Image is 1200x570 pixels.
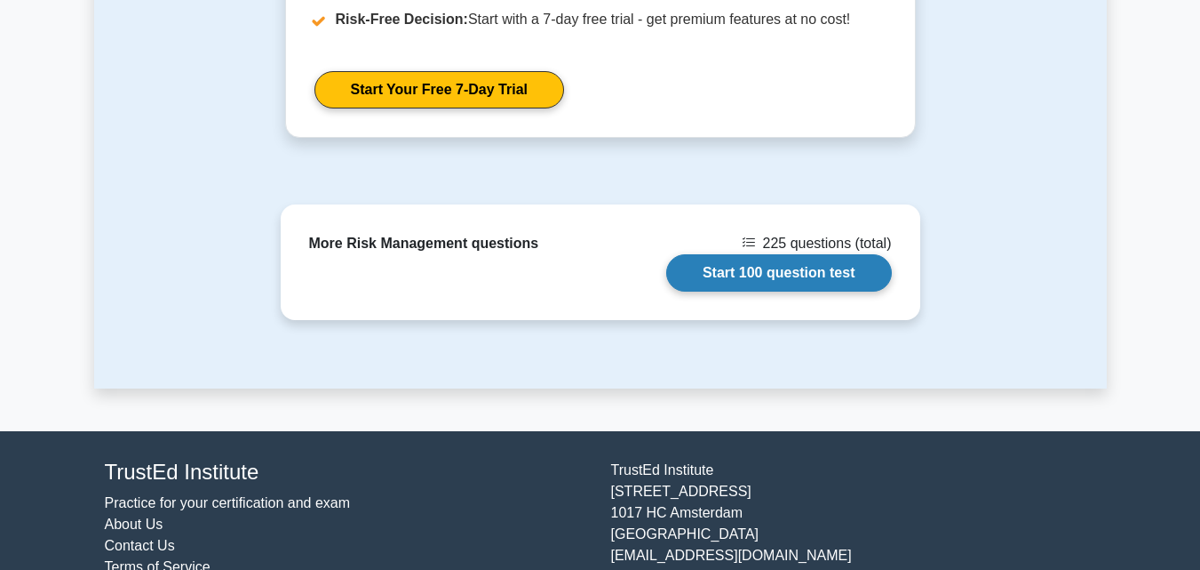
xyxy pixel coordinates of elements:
[666,254,892,292] a: Start 100 question test
[105,538,175,553] a: Contact Us
[314,71,564,108] a: Start Your Free 7-Day Trial
[105,495,351,510] a: Practice for your certification and exam
[105,517,163,532] a: About Us
[105,460,590,486] h4: TrustEd Institute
